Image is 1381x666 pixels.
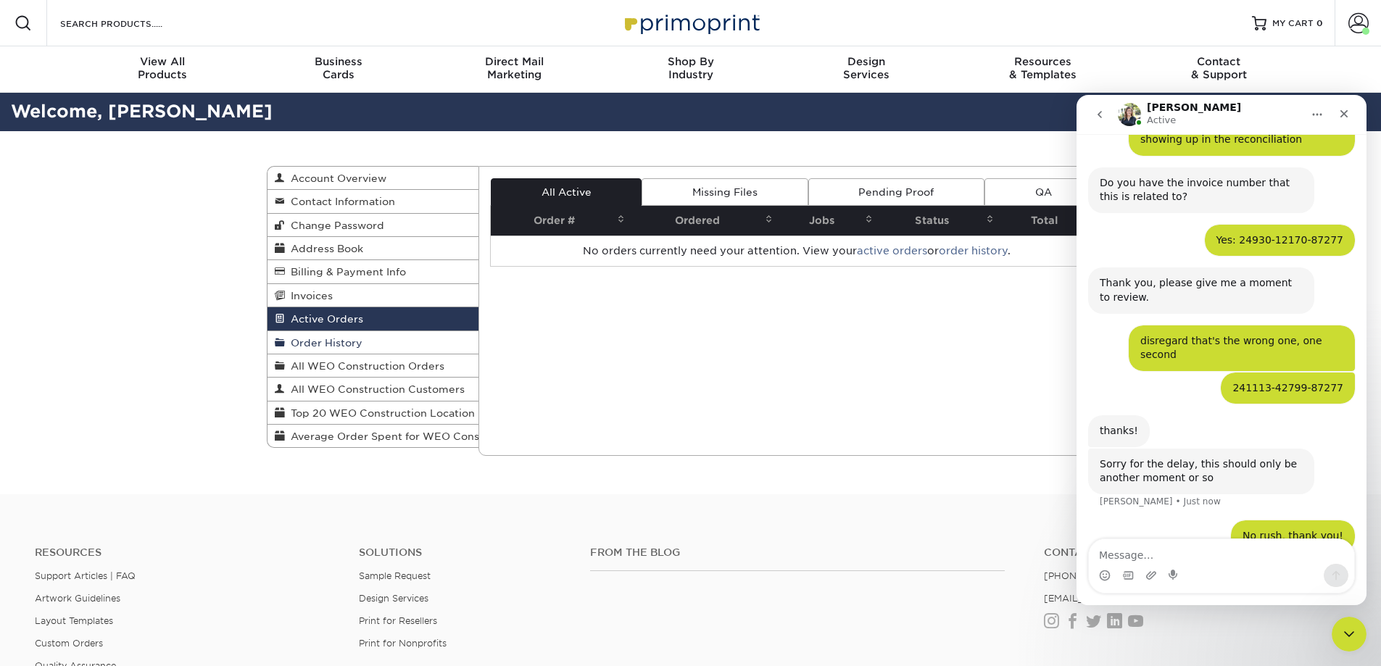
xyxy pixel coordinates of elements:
span: Contact Information [285,196,395,207]
a: Contact& Support [1131,46,1307,93]
a: View AllProducts [75,46,251,93]
a: [EMAIL_ADDRESS][DOMAIN_NAME] [1044,593,1217,604]
h4: From the Blog [590,546,1005,559]
a: Sample Request [359,570,431,581]
a: QA [984,178,1102,206]
a: Design Services [359,593,428,604]
a: Change Password [268,214,479,237]
iframe: Intercom live chat [1332,617,1367,652]
h4: Resources [35,546,337,559]
th: Status [877,206,998,236]
span: Top 20 WEO Construction Location Order [285,407,509,419]
span: Invoices [285,290,333,301]
a: Pending Proof [808,178,984,206]
span: Order History [285,337,362,349]
a: DesignServices [779,46,955,93]
div: Industry [602,55,779,81]
a: All Active [491,178,642,206]
span: Business [250,55,426,68]
th: Ordered [629,206,777,236]
a: BusinessCards [250,46,426,93]
span: Account Overview [285,172,386,184]
a: Active Orders [268,307,479,330]
a: Support Articles | FAQ [35,570,136,581]
span: Average Order Spent for WEO Construction [285,430,521,442]
a: All WEO Construction Orders [268,354,479,378]
span: Change Password [285,220,384,231]
a: active orders [857,245,927,257]
a: Print for Resellers [359,615,437,626]
span: Resources [955,55,1131,68]
span: Billing & Payment Info [285,266,406,278]
div: Marketing [426,55,602,81]
a: Top 20 WEO Construction Location Order [268,401,479,425]
a: Order History [268,331,479,354]
div: Cards [250,55,426,81]
span: 0 [1316,18,1323,28]
th: Order # [491,206,629,236]
div: Services [779,55,955,81]
input: SEARCH PRODUCTS..... [59,14,200,32]
a: Average Order Spent for WEO Construction [268,425,479,447]
div: & Templates [955,55,1131,81]
a: Missing Files [642,178,808,206]
span: All WEO Construction Orders [285,360,444,372]
span: View All [75,55,251,68]
h4: Solutions [359,546,568,559]
span: Address Book [285,243,363,254]
span: Design [779,55,955,68]
a: All WEO Construction Customers [268,378,479,401]
a: Direct MailMarketing [426,46,602,93]
img: Primoprint [618,7,763,38]
span: All WEO Construction Customers [285,383,465,395]
span: Shop By [602,55,779,68]
a: Contact [1044,546,1346,559]
th: Total [998,206,1102,236]
a: Billing & Payment Info [268,260,479,283]
th: Jobs [777,206,877,236]
div: Products [75,55,251,81]
a: Invoices [268,284,479,307]
a: order history [939,245,1008,257]
td: No orders currently need your attention. View your or . [491,236,1103,266]
span: MY CART [1272,17,1314,30]
a: Contact Information [268,190,479,213]
a: Resources& Templates [955,46,1131,93]
iframe: Google Customer Reviews [4,622,123,661]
